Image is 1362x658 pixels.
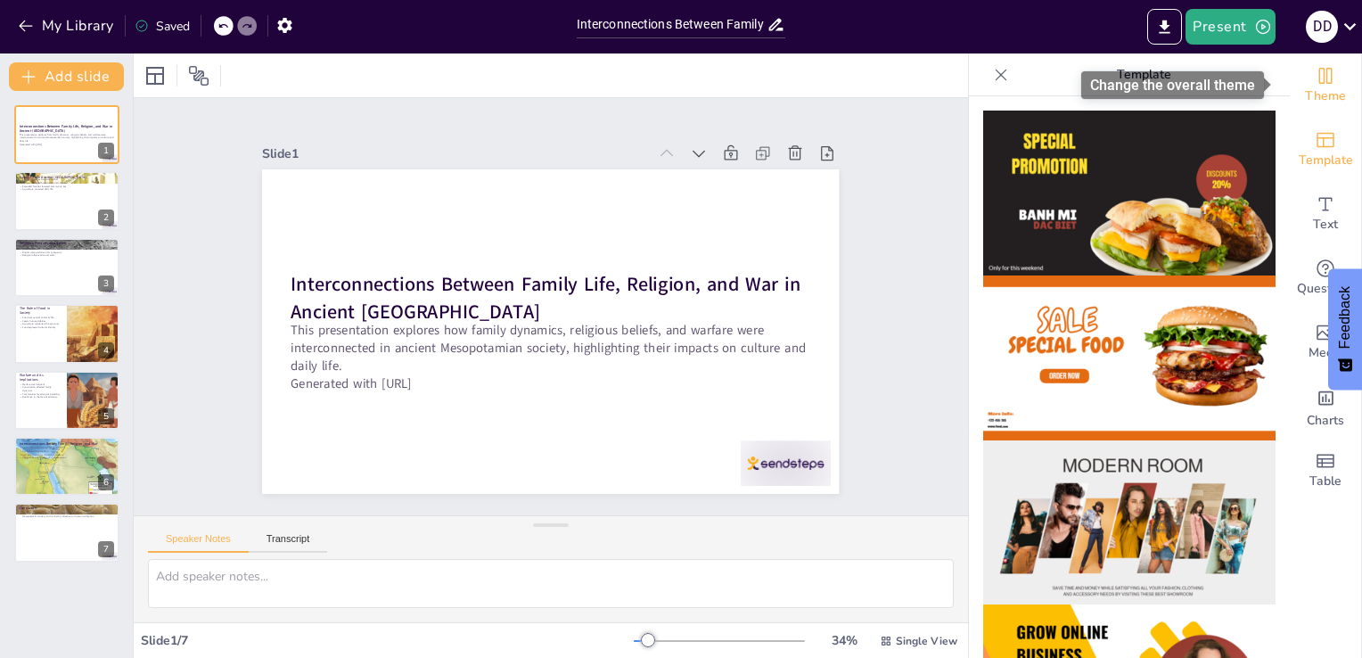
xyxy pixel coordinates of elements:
[1290,182,1361,246] div: Add text boxes
[20,317,62,320] p: Food was central to family life
[277,292,776,469] p: Generated with [URL]
[20,254,114,258] p: Religion influenced social order
[20,392,62,396] p: Communities faced social instability
[20,506,114,511] p: Conclusion
[20,185,114,188] p: Extended families fostered community ties
[1290,53,1361,118] div: Change the overall theme
[20,323,62,326] p: Agriculture supported the economy
[20,449,114,453] p: Religion justified warfare
[322,63,693,198] div: Slide 1
[1290,118,1361,182] div: Add ready made slides
[1290,374,1361,439] div: Add charts and graphs
[20,187,114,191] p: Agriculture centered daily life
[20,143,114,146] p: Generated with [URL]
[20,456,114,460] p: Importance of understanding connections
[13,12,121,40] button: My Library
[141,62,169,90] div: Layout
[1186,9,1275,45] button: Present
[1306,9,1338,45] button: d d
[14,304,119,363] div: 4
[98,541,114,557] div: 7
[148,533,249,553] button: Speaker Notes
[188,65,209,86] span: Position
[983,111,1276,276] img: thumb-1.png
[983,276,1276,440] img: thumb-2.png
[896,634,957,648] span: Single View
[823,632,866,649] div: 34 %
[20,247,114,251] p: [DEMOGRAPHIC_DATA] served as community centers
[1337,286,1353,349] span: Feedback
[1290,246,1361,310] div: Get real-time input from your audience
[1299,151,1353,170] span: Template
[577,12,767,37] input: Insert title
[20,385,62,391] p: Conscription affected family dynamics
[135,18,190,35] div: Saved
[1309,343,1343,363] span: Media
[1307,411,1344,431] span: Charts
[20,441,114,447] p: Interconnections Among Family, Religion, and War
[1328,268,1362,390] button: Feedback - Show survey
[98,408,114,424] div: 5
[20,174,114,179] p: Family Life in Ancient [GEOGRAPHIC_DATA]
[20,326,62,330] p: Food expressed cultural identity
[14,171,119,230] div: 2
[1290,310,1361,374] div: Add images, graphics, shapes or video
[14,238,119,297] div: 3
[283,240,793,452] p: This presentation explores how family dynamics, religious beliefs, and warfare were interconnecte...
[98,342,114,358] div: 4
[249,533,328,553] button: Transcript
[20,244,114,248] p: Polytheistic beliefs were prevalent
[9,62,124,91] button: Add slide
[20,177,114,181] p: Family structures were patriarchal
[983,440,1276,605] img: thumb-3.png
[98,143,114,159] div: 1
[98,276,114,292] div: 3
[14,503,119,562] div: 7
[20,306,62,316] p: The Role of Food in Society
[1309,472,1341,491] span: Table
[98,474,114,490] div: 6
[20,124,112,134] strong: Interconnections Between Family Life, Religion, and War in Ancient [GEOGRAPHIC_DATA]
[20,181,114,185] p: Women managed households and children
[1015,53,1272,96] p: Template
[20,382,62,386] p: Warfare was frequent
[299,193,800,375] strong: Interconnections Between Family Life, Religion, and War in Ancient [GEOGRAPHIC_DATA]
[20,241,114,246] p: Religious Practices and Beliefs
[20,251,114,254] p: Rituals were performed for prosperity
[14,371,119,430] div: 5
[20,133,114,143] p: This presentation explores how family dynamics, religious beliefs, and warfare were interconnecte...
[1313,215,1338,234] span: Text
[14,437,119,496] div: 6
[14,105,119,164] div: 1
[20,453,114,456] p: Interplay shaped Mesopotamian culture
[1290,439,1361,503] div: Add a table
[1305,86,1346,106] span: Theme
[1147,9,1182,45] button: Export to PowerPoint
[20,373,62,382] p: Warfare and its Implications
[20,447,114,450] p: Family life supported resilience
[1297,279,1355,299] span: Questions
[20,319,62,323] p: Feasts honored deities
[20,395,62,399] p: Resilience in the face of adversity
[141,632,634,649] div: Slide 1 / 7
[1306,11,1338,43] div: d d
[1081,71,1264,99] div: Change the overall theme
[98,210,114,226] div: 2
[20,512,114,518] p: Understanding these interconnections helps us appreciate the complexities of ancient Mesopotamian...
